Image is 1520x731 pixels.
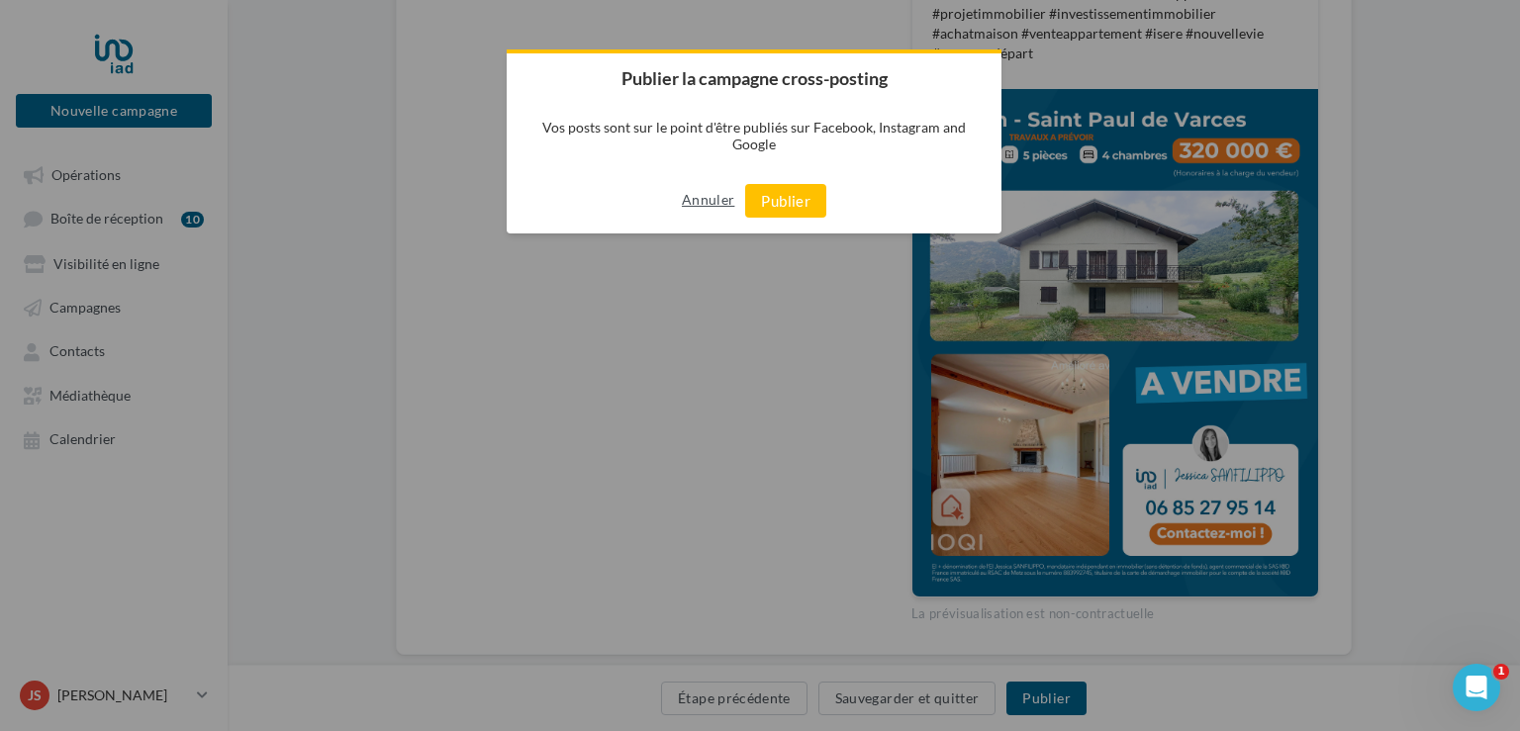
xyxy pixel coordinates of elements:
[682,184,734,216] button: Annuler
[745,184,826,218] button: Publier
[507,53,1001,103] h2: Publier la campagne cross-posting
[1453,664,1500,711] iframe: Intercom live chat
[507,103,1001,168] p: Vos posts sont sur le point d'être publiés sur Facebook, Instagram and Google
[1493,664,1509,680] span: 1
